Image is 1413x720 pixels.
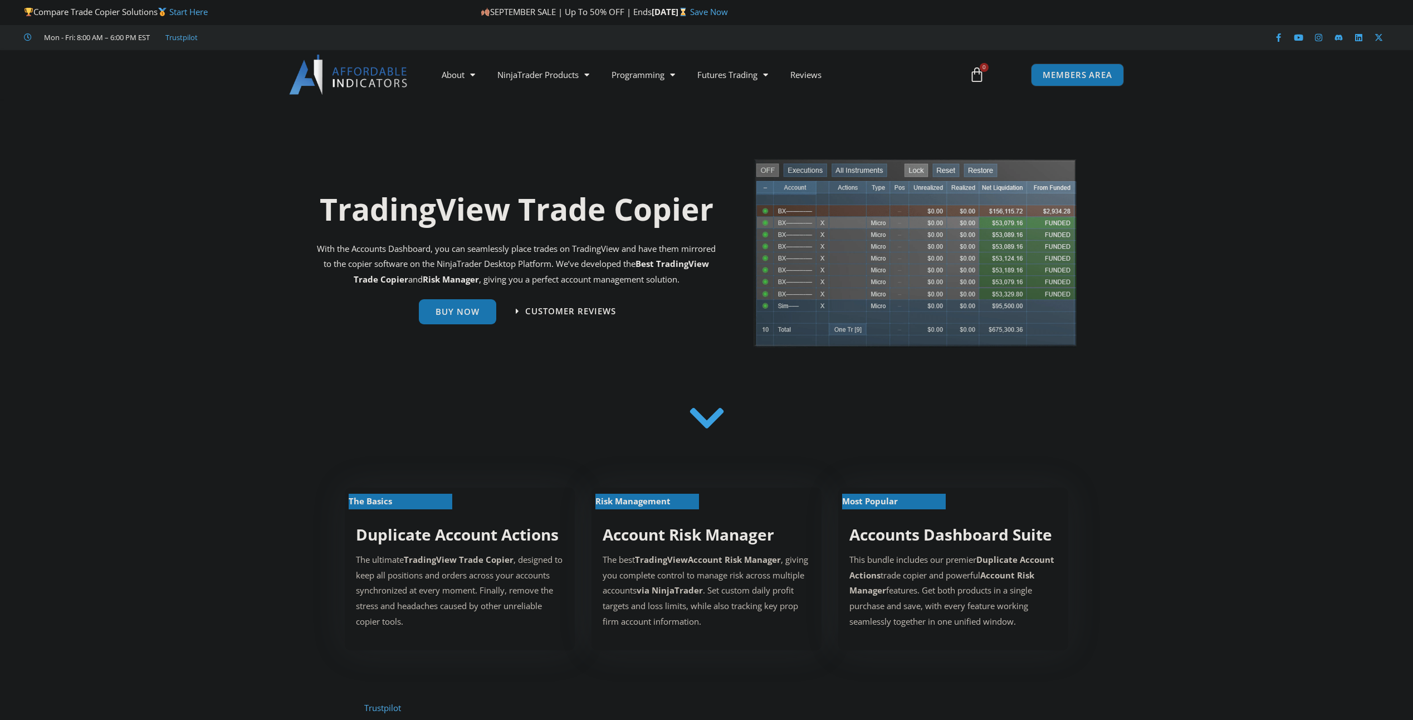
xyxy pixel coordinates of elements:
[431,62,486,87] a: About
[686,62,779,87] a: Futures Trading
[1031,64,1124,86] a: MEMBERS AREA
[679,8,687,16] img: ⌛
[525,307,616,315] span: Customer Reviews
[516,307,616,315] a: Customer Reviews
[1043,71,1112,79] span: MEMBERS AREA
[600,62,686,87] a: Programming
[980,63,989,72] span: 0
[431,62,956,87] nav: Menu
[481,8,490,16] img: 🍂
[41,31,150,44] span: Mon - Fri: 8:00 AM – 6:00 PM EST
[842,495,898,507] strong: Most Popular
[423,274,479,285] strong: Risk Manager
[752,158,1078,357] img: tradecopier | Affordable Indicators – NinjaTrader
[637,585,703,596] strong: via NinjaTrader
[364,702,401,713] a: Trustpilot
[779,62,833,87] a: Reviews
[849,554,1054,581] strong: Duplicate Account Actions
[486,62,600,87] a: NinjaTrader Products
[289,55,409,95] img: LogoAI | Affordable Indicators – NinjaTrader
[849,552,1057,630] div: This bundle includes our premier trade copier and powerful features. Get both products in a singl...
[356,524,559,545] a: Duplicate Account Actions
[314,241,719,288] p: With the Accounts Dashboard, you can seamlessly place trades on TradingView and have them mirrore...
[165,31,198,44] a: Trustpilot
[849,524,1052,545] a: Accounts Dashboard Suite
[419,299,496,324] a: Buy Now
[25,8,33,16] img: 🏆
[603,552,810,630] p: The best , giving you complete control to manage risk across multiple accounts . Set custom daily...
[169,6,208,17] a: Start Here
[603,524,774,545] a: Account Risk Manager
[24,6,208,17] span: Compare Trade Copier Solutions
[356,552,564,630] p: The ultimate , designed to keep all positions and orders across your accounts synchronized at eve...
[481,6,652,17] span: SEPTEMBER SALE | Up To 50% OFF | Ends
[952,59,1001,91] a: 0
[635,554,688,565] strong: TradingView
[690,6,728,17] a: Save Now
[404,554,514,565] strong: TradingView Trade Copier
[595,495,671,507] strong: Risk Management
[349,495,392,507] strong: The Basics
[688,554,781,565] strong: Account Risk Manager
[436,308,480,316] span: Buy Now
[314,187,719,230] h1: TradingView Trade Copier
[158,8,167,16] img: 🥇
[652,6,690,17] strong: [DATE]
